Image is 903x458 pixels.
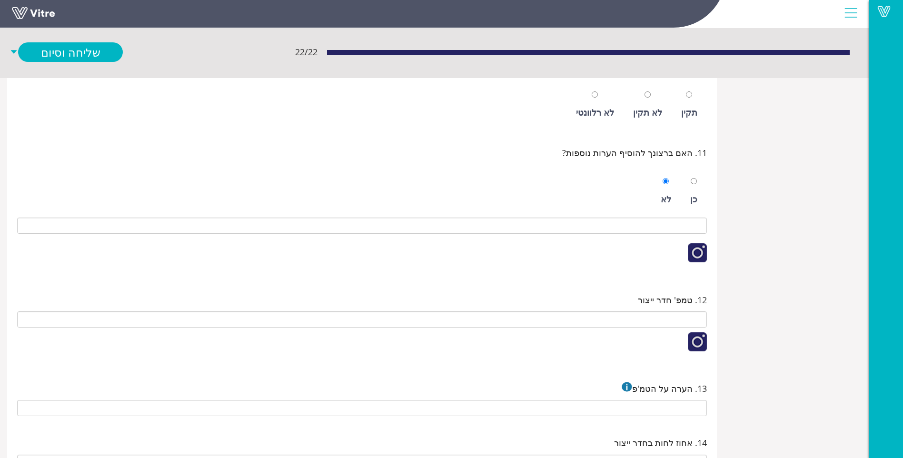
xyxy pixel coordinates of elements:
div: כן [690,192,697,206]
a: שליחה וסיום [18,42,123,62]
div: תקין [681,106,697,119]
span: caret-down [10,42,18,62]
span: 14. אחוז לחות בחדר ייצור [614,436,707,449]
span: 13. הערה על הטמ'פ [632,382,707,395]
div: לא [661,192,671,206]
span: 11. האם ברצונך להוסיף הערות נוספות? [562,146,707,159]
div: לא רלוונטי [576,106,614,119]
span: 22 / 22 [295,45,318,59]
span: 12. טמפ' חדר ייצור [638,293,707,307]
div: לא תקין [633,106,662,119]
